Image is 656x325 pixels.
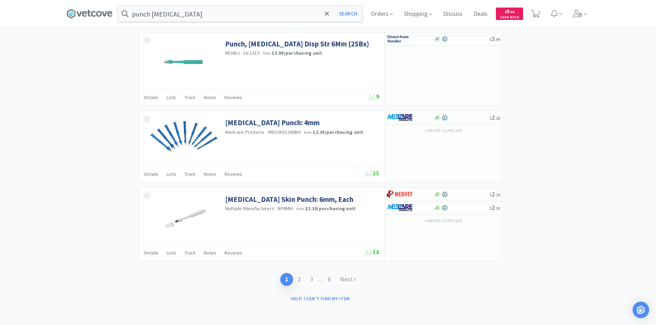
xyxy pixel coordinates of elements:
span: . 00 [509,10,514,14]
span: from [296,206,304,211]
span: Lists [167,250,176,256]
span: 36 [365,248,379,256]
span: . 20 [495,116,500,121]
span: Reviews [225,250,242,256]
span: Cash Back [500,15,519,20]
a: MCHNJ [225,50,240,56]
a: $0.00Cash Back [496,4,523,23]
a: Deals [471,11,490,17]
a: 1 [280,273,293,286]
span: . 19 [495,192,500,197]
span: 35 [365,169,379,177]
span: $ [490,192,492,197]
span: Notes [204,171,216,177]
a: Next [335,273,361,286]
span: · [275,206,277,212]
img: e8d65f707ed2485d9c1bd48edfc83fff_344728.jpg [162,195,206,239]
span: $ [490,206,492,211]
span: Reviews [225,171,242,177]
button: Help, I can't find my item [287,293,354,304]
button: +1more supplier [420,216,466,226]
span: . 99 [495,37,500,42]
span: $ [490,37,492,42]
button: Search [334,6,362,22]
a: Discuss [440,11,465,17]
a: Medcare Products [225,129,265,135]
span: from [304,130,312,135]
a: 8 [323,273,335,286]
span: Lists [167,171,176,177]
span: Notes [204,250,216,256]
span: BP6MM [278,205,293,212]
input: Search by item, sku, manufacturer, ingredient, size... [118,6,362,22]
a: [MEDICAL_DATA] Skin Punch: 6mm, Each [225,195,353,204]
button: +1more supplier [420,126,466,136]
span: · [266,129,267,135]
span: Lists [167,94,176,100]
img: 81f133ae88bc4a719cef3c65d1530da7_50.png [387,112,413,123]
span: 2 [490,204,500,212]
span: Details [144,250,158,256]
span: $ [490,116,492,121]
span: Details [144,94,158,100]
img: bdd3c0f4347043b9a893056ed883a29a_120.png [387,189,413,199]
span: 3 [490,35,500,43]
span: Track [185,250,196,256]
a: [MEDICAL_DATA] Punch: 4mm [225,118,320,127]
strong: $2.20 / purchasing unit [313,129,363,135]
strong: $3.99 / purchasing unit [272,50,322,56]
span: Notes [204,94,216,100]
span: from [263,51,271,56]
a: Multiple Manufacturers [225,205,274,212]
div: Open Intercom Messenger [633,302,649,318]
span: Track [185,94,196,100]
span: 16-1315 [243,50,260,56]
span: 0 [505,8,514,14]
span: 2 [490,190,500,198]
img: c67096674d5b41e1bca769e75293f8dd_19.png [387,34,413,44]
span: Details [144,171,158,177]
span: · [241,50,242,56]
span: . 20 [495,206,500,211]
span: $ [505,10,507,14]
img: e8b4d41c575343feb81bdb9a54bc5d5e_339280.jpeg [162,39,206,84]
span: Track [185,171,196,177]
span: 2 [490,113,500,121]
span: · [294,206,295,212]
img: 25d3b3dedd9f48efb9c3122b38f4c9b3_344428.png [149,118,218,155]
strong: $2.19 / purchasing unit [305,205,356,212]
a: Punch, [MEDICAL_DATA] Disp Str 6Mm (25Bx) [225,39,369,48]
a: 2 [293,273,305,286]
span: Reviews [225,94,242,100]
span: 9 [368,93,379,100]
span: MDS0033340BH [268,129,301,135]
span: · [261,50,262,56]
a: 3 [305,273,318,286]
span: . . . [318,277,335,283]
img: 81f133ae88bc4a719cef3c65d1530da7_50.png [387,203,413,213]
span: · [302,129,303,135]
